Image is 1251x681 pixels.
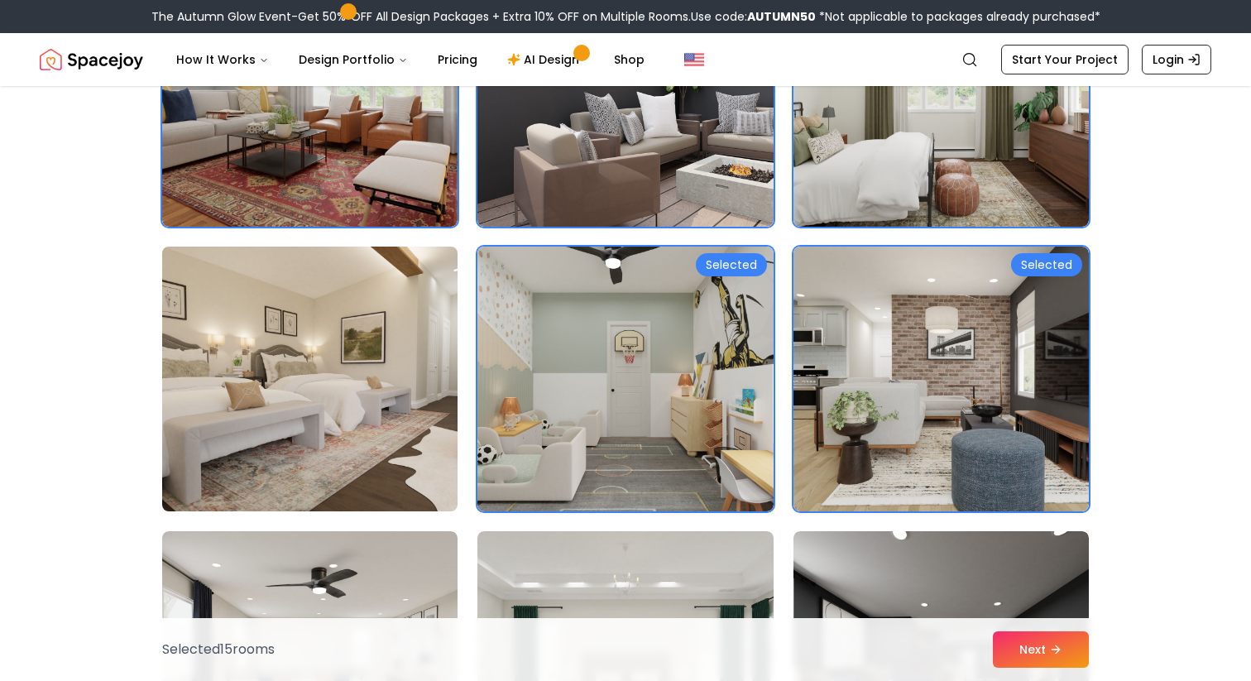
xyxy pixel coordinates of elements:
div: The Autumn Glow Event-Get 50% OFF All Design Packages + Extra 10% OFF on Multiple Rooms. [151,8,1100,25]
p: Selected 15 room s [162,640,275,659]
a: Pricing [424,43,491,76]
div: Selected [1011,253,1082,276]
a: Shop [601,43,658,76]
b: AUTUMN50 [747,8,816,25]
img: Room room-34 [155,240,465,518]
a: Start Your Project [1001,45,1129,74]
button: Next [993,631,1089,668]
a: AI Design [494,43,597,76]
a: Login [1142,45,1211,74]
nav: Global [40,33,1211,86]
span: Use code: [691,8,816,25]
img: Spacejoy Logo [40,43,143,76]
img: United States [684,50,704,70]
nav: Main [163,43,658,76]
span: *Not applicable to packages already purchased* [816,8,1100,25]
img: Room room-36 [793,247,1089,511]
div: Selected [696,253,767,276]
button: Design Portfolio [285,43,421,76]
img: Room room-35 [477,247,773,511]
button: How It Works [163,43,282,76]
a: Spacejoy [40,43,143,76]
